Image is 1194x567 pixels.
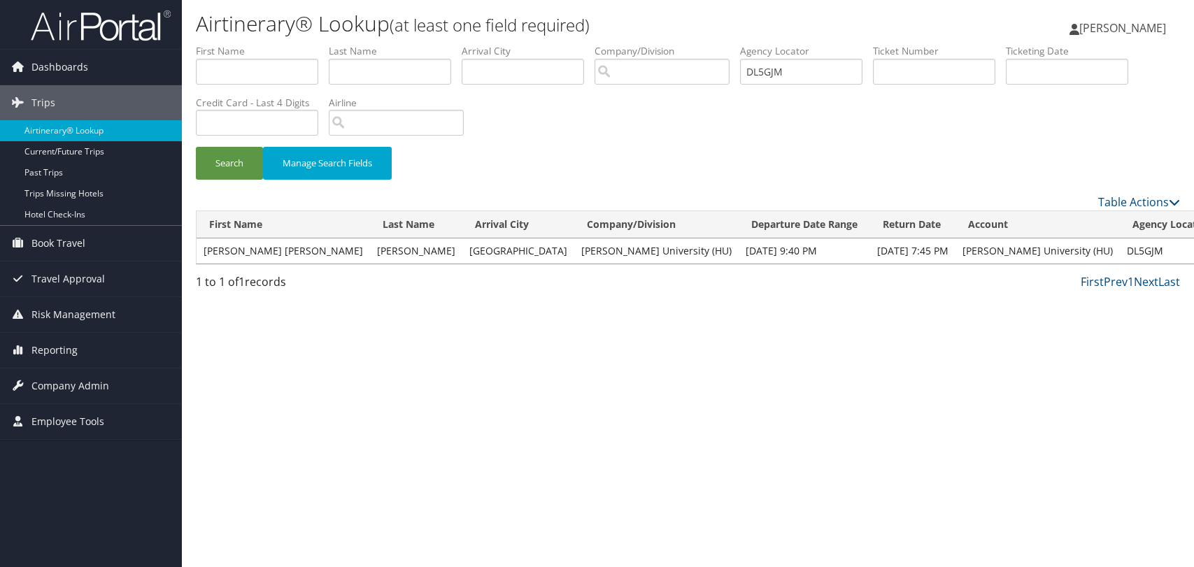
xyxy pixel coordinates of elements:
a: Table Actions [1098,194,1180,210]
label: Credit Card - Last 4 Digits [196,96,329,110]
label: Company/Division [595,44,740,58]
td: [GEOGRAPHIC_DATA] [462,238,574,264]
label: Ticketing Date [1006,44,1139,58]
td: [DATE] 9:40 PM [739,238,870,264]
a: Prev [1104,274,1128,289]
label: Arrival City [462,44,595,58]
small: (at least one field required) [390,13,590,36]
img: airportal-logo.png [31,9,171,42]
label: Airline [329,96,474,110]
th: Company/Division [574,211,739,238]
span: Employee Tools [31,404,104,439]
span: Company Admin [31,368,109,403]
th: Departure Date Range: activate to sort column ascending [739,211,870,238]
h1: Airtinerary® Lookup [196,9,852,38]
span: [PERSON_NAME] [1079,20,1166,36]
td: [PERSON_NAME] [370,238,462,264]
span: Travel Approval [31,261,105,296]
th: Last Name: activate to sort column ascending [370,211,462,238]
label: First Name [196,44,329,58]
th: Arrival City: activate to sort column ascending [462,211,574,238]
a: 1 [1128,274,1134,289]
span: 1 [239,274,245,289]
a: [PERSON_NAME] [1069,7,1180,49]
th: Account: activate to sort column ascending [955,211,1120,238]
a: Next [1134,274,1158,289]
th: First Name: activate to sort column ascending [197,211,370,238]
div: 1 to 1 of records [196,273,426,297]
span: Reporting [31,333,78,368]
button: Search [196,147,263,180]
th: Return Date: activate to sort column ascending [870,211,955,238]
span: Book Travel [31,226,85,261]
label: Last Name [329,44,462,58]
td: [PERSON_NAME] University (HU) [955,238,1120,264]
span: Trips [31,85,55,120]
span: Dashboards [31,50,88,85]
td: [DATE] 7:45 PM [870,238,955,264]
span: Risk Management [31,297,115,332]
td: [PERSON_NAME] [PERSON_NAME] [197,238,370,264]
label: Ticket Number [873,44,1006,58]
button: Manage Search Fields [263,147,392,180]
a: First [1081,274,1104,289]
label: Agency Locator [740,44,873,58]
a: Last [1158,274,1180,289]
td: [PERSON_NAME] University (HU) [574,238,739,264]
